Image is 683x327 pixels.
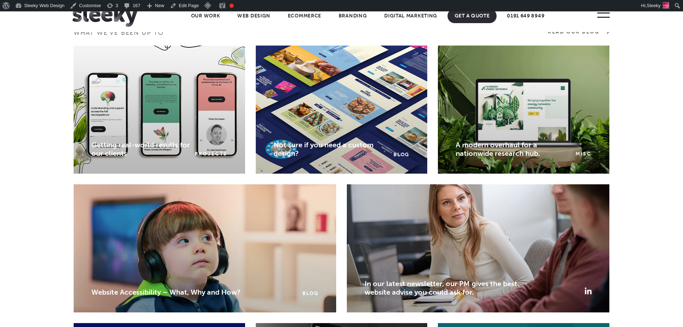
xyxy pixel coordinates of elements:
a: Not sure if you need a custom design? [274,141,374,158]
a: Website Accessibility – What, Why and How? [91,288,240,296]
h3: What we’ve been up to [74,28,336,46]
a: Get A Quote [448,9,497,23]
a: Read Our Blog [548,28,609,36]
a: Blog [393,152,409,158]
a: Branding [332,9,374,23]
a: Our Work [184,9,227,23]
img: sleeky-avatar.svg [663,2,669,9]
a: Web Design [230,9,277,23]
div: Focus keyphrase not set [229,4,234,8]
a: In our latest newsletter, our PM gives the best website advise you could ask for. [365,279,517,296]
img: Sleeky Web Design Newcastle [73,5,137,27]
a: A modern overhaul for a nationwide research hub. [456,141,540,158]
a: MISC [576,151,592,158]
a: Blog [302,290,318,296]
a: Digital Marketing [377,9,444,23]
span: Sleeky [647,3,661,8]
a: 0191 649 8949 [500,9,551,23]
a: Projects [195,151,227,158]
a: Ecommerce [281,9,328,23]
a: Getting real-world results for our clients [91,141,190,158]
